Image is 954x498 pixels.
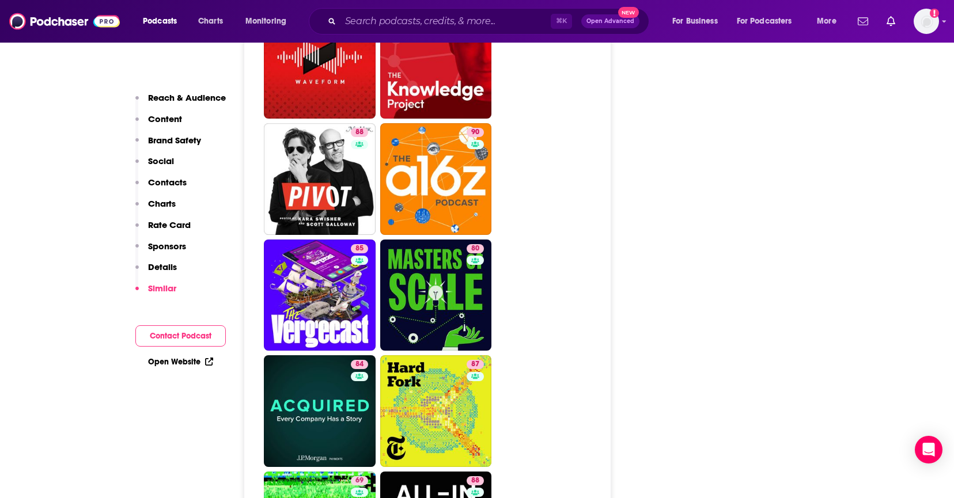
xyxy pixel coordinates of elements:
[143,13,177,29] span: Podcasts
[351,360,368,369] a: 84
[351,476,368,485] a: 69
[664,12,732,31] button: open menu
[191,12,230,31] a: Charts
[914,9,939,34] button: Show profile menu
[264,240,376,351] a: 85
[930,9,939,18] svg: Add a profile image
[380,7,492,119] a: 67
[914,9,939,34] span: Logged in as rowan.sullivan
[237,12,301,31] button: open menu
[467,244,484,253] a: 80
[340,12,551,31] input: Search podcasts, credits, & more...
[198,13,223,29] span: Charts
[467,360,484,369] a: 87
[264,123,376,235] a: 88
[355,243,364,254] span: 85
[320,8,660,35] div: Search podcasts, credits, & more...
[467,476,484,485] a: 88
[355,475,364,486] span: 69
[351,244,368,253] a: 85
[135,92,226,113] button: Reach & Audience
[135,325,226,347] button: Contact Podcast
[148,357,213,367] a: Open Website
[882,12,900,31] a: Show notifications dropdown
[618,7,639,18] span: New
[355,127,364,138] span: 88
[380,355,492,467] a: 87
[148,92,226,103] p: Reach & Audience
[135,219,191,241] button: Rate Card
[135,283,176,304] button: Similar
[817,13,836,29] span: More
[467,128,484,137] a: 90
[672,13,718,29] span: For Business
[586,18,634,24] span: Open Advanced
[471,243,479,254] span: 80
[135,155,174,177] button: Social
[729,12,809,31] button: open menu
[135,135,201,156] button: Brand Safety
[148,155,174,166] p: Social
[853,12,873,31] a: Show notifications dropdown
[380,240,492,351] a: 80
[471,475,479,486] span: 88
[148,198,176,209] p: Charts
[380,123,492,235] a: 90
[355,359,364,370] span: 84
[809,12,851,31] button: open menu
[471,359,479,370] span: 87
[135,261,177,283] button: Details
[148,219,191,230] p: Rate Card
[581,14,639,28] button: Open AdvancedNew
[135,198,176,219] button: Charts
[9,10,120,32] img: Podchaser - Follow, Share and Rate Podcasts
[135,12,192,31] button: open menu
[245,13,286,29] span: Monitoring
[135,177,187,198] button: Contacts
[915,436,942,463] div: Open Intercom Messenger
[148,135,201,146] p: Brand Safety
[148,283,176,294] p: Similar
[148,177,187,188] p: Contacts
[148,261,177,272] p: Details
[551,14,572,29] span: ⌘ K
[264,355,376,467] a: 84
[135,241,186,262] button: Sponsors
[737,13,792,29] span: For Podcasters
[148,241,186,252] p: Sponsors
[148,113,182,124] p: Content
[351,128,368,137] a: 88
[135,113,182,135] button: Content
[264,7,376,119] a: 83
[914,9,939,34] img: User Profile
[471,127,479,138] span: 90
